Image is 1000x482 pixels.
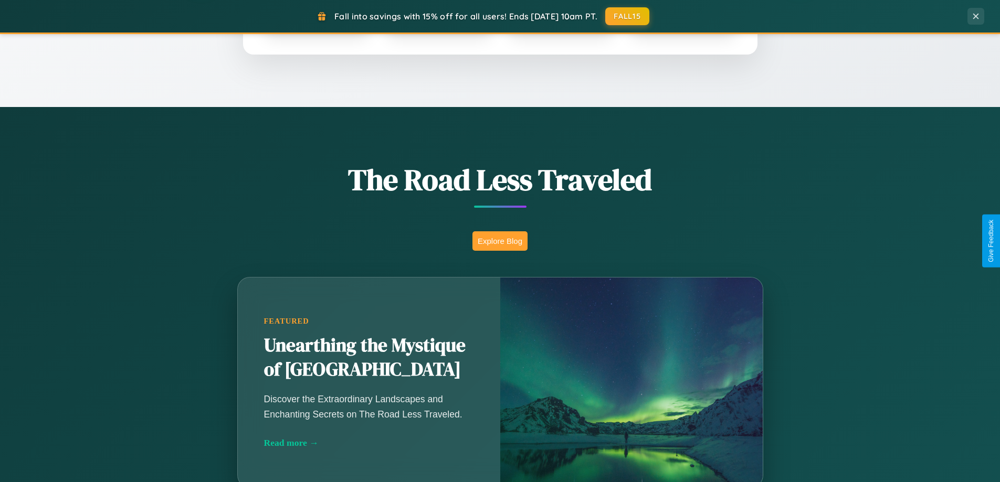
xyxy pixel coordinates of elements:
div: Give Feedback [987,220,995,262]
button: Explore Blog [472,231,528,251]
button: FALL15 [605,7,649,25]
h1: The Road Less Traveled [185,159,815,200]
p: Discover the Extraordinary Landscapes and Enchanting Secrets on The Road Less Traveled. [264,392,474,421]
span: Fall into savings with 15% off for all users! Ends [DATE] 10am PT. [334,11,597,22]
div: Read more → [264,437,474,448]
div: Featured [264,317,474,326]
h2: Unearthing the Mystique of [GEOGRAPHIC_DATA] [264,334,474,382]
